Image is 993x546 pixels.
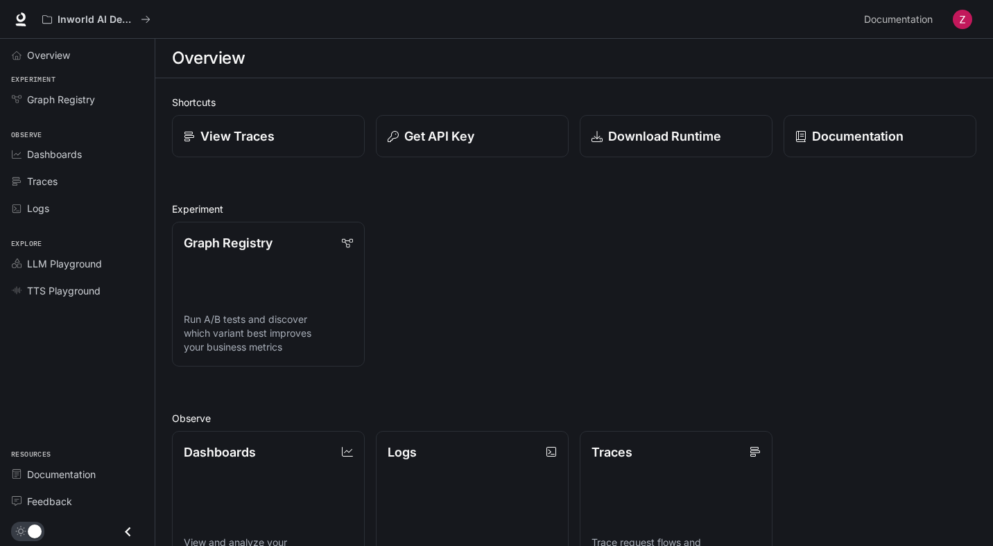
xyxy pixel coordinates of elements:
p: Logs [388,443,417,461]
a: Overview [6,43,149,67]
button: Close drawer [112,518,144,546]
p: Dashboards [184,443,256,461]
h2: Experiment [172,202,976,216]
span: Documentation [27,467,96,482]
a: TTS Playground [6,279,149,303]
p: Graph Registry [184,234,273,252]
h2: Observe [172,411,976,425]
span: Logs [27,201,49,215]
a: LLM Playground [6,252,149,276]
a: Documentation [784,115,976,157]
p: Documentation [812,127,904,146]
a: Dashboards [6,142,149,166]
span: Overview [27,48,70,62]
p: Run A/B tests and discover which variant best improves your business metrics [184,312,353,354]
a: Documentation [6,462,149,486]
a: Graph Registry [6,87,149,112]
a: Traces [6,169,149,193]
a: View Traces [172,115,365,157]
button: All workspaces [36,6,157,33]
p: View Traces [200,127,275,146]
span: Dark mode toggle [28,523,42,538]
span: Documentation [864,11,933,28]
h1: Overview [172,44,245,72]
p: Download Runtime [608,127,721,146]
span: Dashboards [27,147,82,161]
a: Logs [6,196,149,220]
span: Graph Registry [27,92,95,107]
img: User avatar [953,10,972,29]
span: TTS Playground [27,283,101,298]
span: LLM Playground [27,256,102,271]
span: Feedback [27,494,72,509]
a: Graph RegistryRun A/B tests and discover which variant best improves your business metrics [172,222,365,367]
span: Traces [27,174,58,188]
a: Feedback [6,489,149,513]
p: Get API Key [404,127,474,146]
h2: Shortcuts [172,95,976,109]
p: Inworld AI Demos [58,14,135,26]
button: Get API Key [376,115,569,157]
button: User avatar [949,6,976,33]
a: Download Runtime [580,115,772,157]
p: Traces [592,443,632,461]
a: Documentation [858,6,943,33]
